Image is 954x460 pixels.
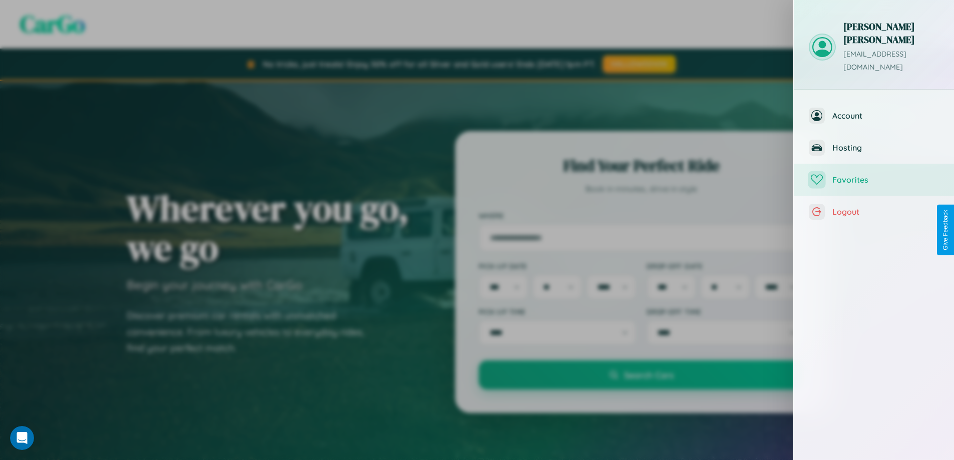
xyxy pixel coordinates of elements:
[843,20,939,46] h3: [PERSON_NAME] [PERSON_NAME]
[843,48,939,74] p: [EMAIL_ADDRESS][DOMAIN_NAME]
[794,100,954,132] button: Account
[832,111,939,121] span: Account
[794,164,954,196] button: Favorites
[832,207,939,217] span: Logout
[10,426,34,450] iframe: Intercom live chat
[794,196,954,228] button: Logout
[832,175,939,185] span: Favorites
[794,132,954,164] button: Hosting
[832,143,939,153] span: Hosting
[942,210,949,250] div: Give Feedback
